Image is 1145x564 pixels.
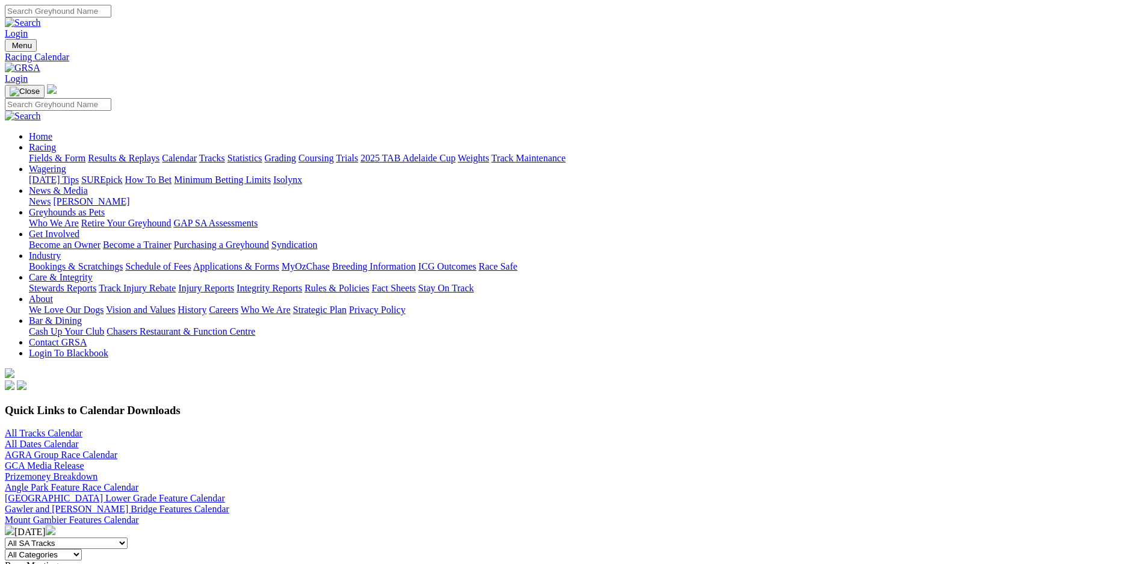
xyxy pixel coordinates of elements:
a: We Love Our Dogs [29,305,103,315]
a: Privacy Policy [349,305,406,315]
a: Applications & Forms [193,261,279,271]
a: Purchasing a Greyhound [174,240,269,250]
a: Login To Blackbook [29,348,108,358]
a: Care & Integrity [29,272,93,282]
a: Retire Your Greyhound [81,218,171,228]
img: chevron-left-pager-white.svg [5,525,14,535]
a: [DATE] Tips [29,175,79,185]
div: Wagering [29,175,1140,185]
a: Become a Trainer [103,240,171,250]
div: Greyhounds as Pets [29,218,1140,229]
div: Industry [29,261,1140,272]
a: Weights [458,153,489,163]
img: GRSA [5,63,40,73]
a: Mount Gambier Features Calendar [5,515,139,525]
a: Greyhounds as Pets [29,207,105,217]
a: Trials [336,153,358,163]
img: Close [10,87,40,96]
a: Racing Calendar [5,52,1140,63]
span: Menu [12,41,32,50]
img: Search [5,17,41,28]
a: Racing [29,142,56,152]
a: Breeding Information [332,261,416,271]
div: Care & Integrity [29,283,1140,294]
input: Search [5,5,111,17]
a: About [29,294,53,304]
a: MyOzChase [282,261,330,271]
a: Integrity Reports [236,283,302,293]
a: Grading [265,153,296,163]
a: Who We Are [29,218,79,228]
a: Statistics [227,153,262,163]
a: Race Safe [478,261,517,271]
a: Results & Replays [88,153,159,163]
img: logo-grsa-white.png [5,368,14,378]
a: Login [5,28,28,39]
a: [PERSON_NAME] [53,196,129,206]
a: Rules & Policies [304,283,369,293]
a: Fields & Form [29,153,85,163]
div: Racing [29,153,1140,164]
a: Schedule of Fees [125,261,191,271]
a: News & Media [29,185,88,196]
a: Vision and Values [106,305,175,315]
a: Minimum Betting Limits [174,175,271,185]
a: Become an Owner [29,240,100,250]
a: Syndication [271,240,317,250]
a: News [29,196,51,206]
a: Stewards Reports [29,283,96,293]
a: Who We Are [241,305,291,315]
a: Chasers Restaurant & Function Centre [106,326,255,336]
a: [GEOGRAPHIC_DATA] Lower Grade Feature Calendar [5,493,225,503]
a: Contact GRSA [29,337,87,347]
a: Isolynx [273,175,302,185]
a: All Dates Calendar [5,439,79,449]
a: Strategic Plan [293,305,347,315]
a: All Tracks Calendar [5,428,82,438]
a: Home [29,131,52,141]
h3: Quick Links to Calendar Downloads [5,404,1140,417]
a: GAP SA Assessments [174,218,258,228]
input: Search [5,98,111,111]
a: Injury Reports [178,283,234,293]
a: Get Involved [29,229,79,239]
a: History [177,305,206,315]
div: About [29,305,1140,315]
img: Search [5,111,41,122]
a: Calendar [162,153,197,163]
button: Toggle navigation [5,39,37,52]
a: Bookings & Scratchings [29,261,123,271]
a: ICG Outcomes [418,261,476,271]
a: How To Bet [125,175,172,185]
a: Track Maintenance [492,153,566,163]
a: Tracks [199,153,225,163]
div: [DATE] [5,525,1140,538]
a: Stay On Track [418,283,474,293]
div: Get Involved [29,240,1140,250]
a: Careers [209,305,238,315]
div: Bar & Dining [29,326,1140,337]
a: Wagering [29,164,66,174]
img: chevron-right-pager-white.svg [46,525,55,535]
a: SUREpick [81,175,122,185]
img: twitter.svg [17,380,26,390]
a: Prizemoney Breakdown [5,471,97,482]
a: Cash Up Your Club [29,326,104,336]
img: facebook.svg [5,380,14,390]
a: Track Injury Rebate [99,283,176,293]
a: Bar & Dining [29,315,82,326]
a: AGRA Group Race Calendar [5,450,117,460]
button: Toggle navigation [5,85,45,98]
a: Industry [29,250,61,261]
a: Fact Sheets [372,283,416,293]
a: Gawler and [PERSON_NAME] Bridge Features Calendar [5,504,229,514]
a: GCA Media Release [5,460,84,471]
div: News & Media [29,196,1140,207]
a: Login [5,73,28,84]
img: logo-grsa-white.png [47,84,57,94]
a: Angle Park Feature Race Calendar [5,482,138,492]
a: Coursing [298,153,334,163]
a: 2025 TAB Adelaide Cup [360,153,455,163]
